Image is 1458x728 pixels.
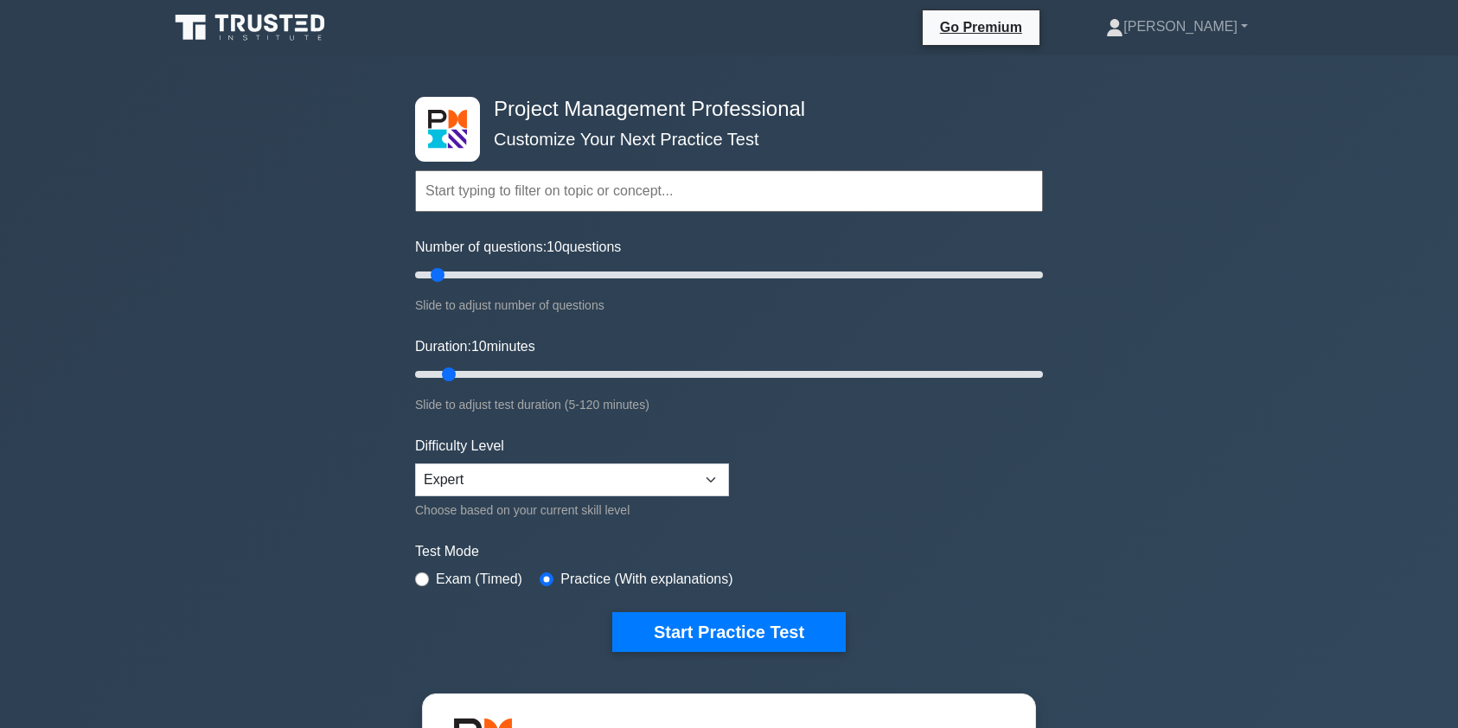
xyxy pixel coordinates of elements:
label: Difficulty Level [415,436,504,457]
span: 10 [547,239,562,254]
div: Choose based on your current skill level [415,500,729,520]
label: Number of questions: questions [415,237,621,258]
h4: Project Management Professional [487,97,958,122]
label: Duration: minutes [415,336,535,357]
label: Exam (Timed) [436,569,522,590]
input: Start typing to filter on topic or concept... [415,170,1043,212]
span: 10 [471,339,487,354]
a: Go Premium [930,16,1033,38]
div: Slide to adjust number of questions [415,295,1043,316]
button: Start Practice Test [612,612,846,652]
a: [PERSON_NAME] [1065,10,1289,44]
label: Practice (With explanations) [560,569,732,590]
label: Test Mode [415,541,1043,562]
div: Slide to adjust test duration (5-120 minutes) [415,394,1043,415]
